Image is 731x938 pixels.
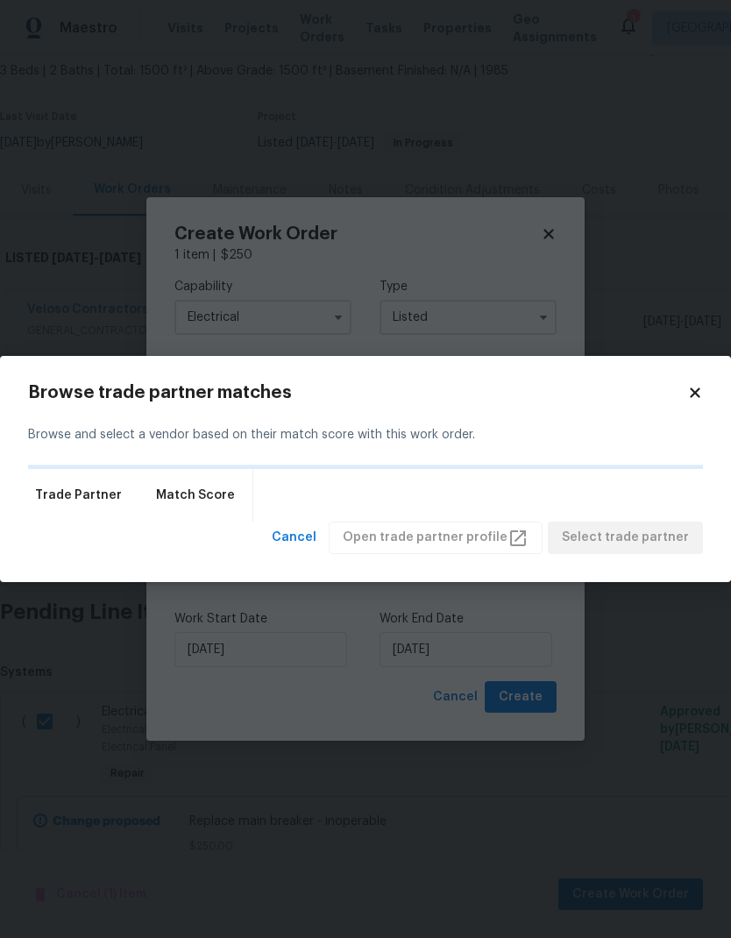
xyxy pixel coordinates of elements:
button: Cancel [265,522,323,554]
h2: Browse trade partner matches [28,384,687,401]
div: Browse and select a vendor based on their match score with this work order. [28,405,703,465]
span: Match Score [156,487,235,504]
span: Cancel [272,527,316,549]
span: Trade Partner [35,487,122,504]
